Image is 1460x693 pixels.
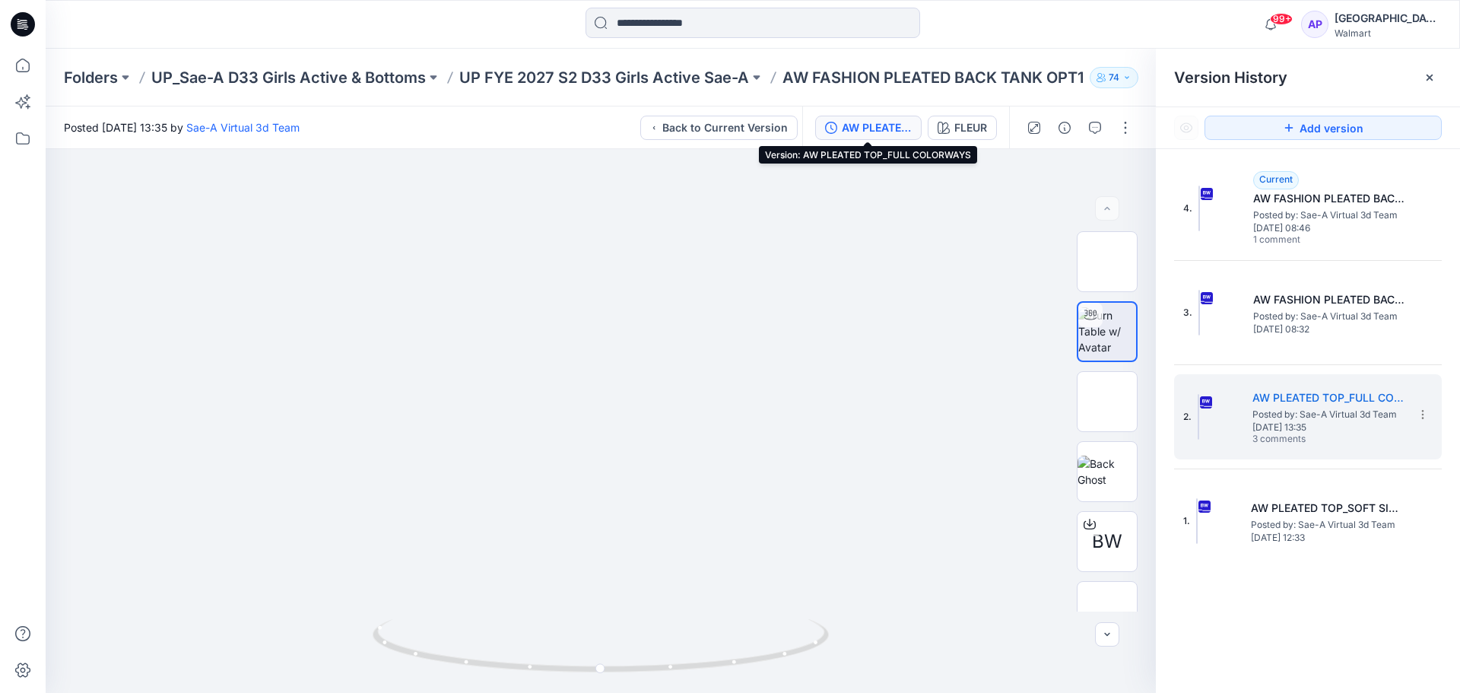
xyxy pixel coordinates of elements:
div: FLEUR [954,119,987,136]
button: AW PLEATED TOP_FULL COLORWAYS [815,116,922,140]
button: Show Hidden Versions [1174,116,1198,140]
p: AW FASHION PLEATED BACK TANK OPT1 [782,67,1084,88]
img: Back Ghost [1078,456,1137,488]
span: [DATE] 12:33 [1251,532,1403,543]
a: UP FYE 2027 S2 D33 Girls Active Sae-A [459,67,749,88]
button: Details [1052,116,1077,140]
img: Turn Table w/ Avatar [1078,307,1136,355]
a: UP_Sae-A D33 Girls Active & Bottoms [151,67,426,88]
button: 74 [1090,67,1138,88]
span: Current [1259,173,1293,185]
h5: AW FASHION PLEATED BACK TANK OPT1_REV_SOFT SILVER [1253,291,1405,309]
span: Posted by: Sae-A Virtual 3d Team [1251,517,1403,532]
span: 1 comment [1253,234,1360,246]
h5: AW PLEATED TOP_FULL COLORWAYS [1252,389,1404,407]
span: 4. [1183,202,1192,215]
span: [DATE] 13:35 [1252,422,1404,433]
span: BW [1092,528,1122,555]
span: 3 comments [1252,434,1359,446]
a: Folders [64,67,118,88]
span: Posted by: Sae-A Virtual 3d Team [1253,309,1405,324]
span: 1. [1183,514,1190,528]
span: 2. [1183,410,1192,424]
span: Posted by: Sae-A Virtual 3d Team [1252,407,1404,422]
button: Back to Current Version [640,116,798,140]
span: Posted by: Sae-A Virtual 3d Team [1253,208,1405,223]
img: AW FASHION PLEATED BACK TANK OPT1_REV_FULL COLORWAYS [1198,186,1200,231]
span: 99+ [1270,13,1293,25]
div: [GEOGRAPHIC_DATA] [1335,9,1441,27]
h5: AW FASHION PLEATED BACK TANK OPT1_REV_FULL COLORWAYS [1253,189,1405,208]
div: Walmart [1335,27,1441,39]
span: [DATE] 08:46 [1253,223,1405,234]
div: AW PLEATED TOP_FULL COLORWAYS [842,119,912,136]
a: Sae-A Virtual 3d Team [186,121,300,134]
span: Version History [1174,68,1287,87]
div: AP [1301,11,1328,38]
button: FLEUR [928,116,997,140]
button: Close [1423,72,1436,84]
img: AW PLEATED TOP_FULL COLORWAYS [1198,394,1199,440]
span: [DATE] 08:32 [1253,324,1405,335]
span: Posted [DATE] 13:35 by [64,119,300,135]
h5: AW PLEATED TOP_SOFT SILVER [1251,499,1403,517]
img: AW FASHION PLEATED BACK TANK OPT1_REV_SOFT SILVER [1198,290,1200,335]
span: 3. [1183,306,1192,319]
img: AW PLEATED TOP_SOFT SILVER [1196,498,1198,544]
p: 74 [1109,69,1119,86]
button: Add version [1204,116,1442,140]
